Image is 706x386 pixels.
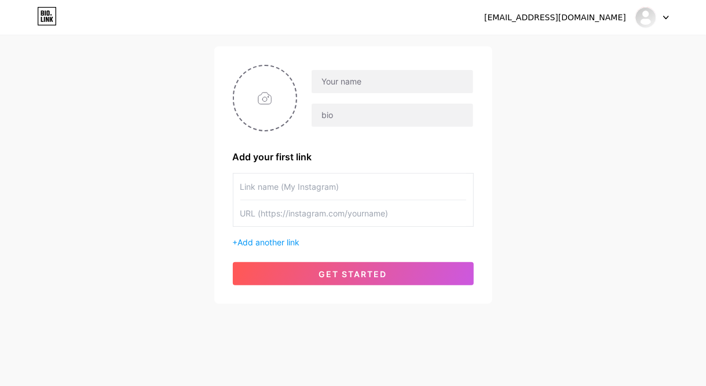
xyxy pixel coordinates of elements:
[233,236,474,248] div: +
[233,150,474,164] div: Add your first link
[312,70,473,93] input: Your name
[312,104,473,127] input: bio
[233,262,474,285] button: get started
[635,6,657,28] img: Linh Dinh
[238,237,300,247] span: Add another link
[484,12,626,24] div: [EMAIL_ADDRESS][DOMAIN_NAME]
[240,200,466,226] input: URL (https://instagram.com/yourname)
[240,174,466,200] input: Link name (My Instagram)
[319,269,387,279] span: get started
